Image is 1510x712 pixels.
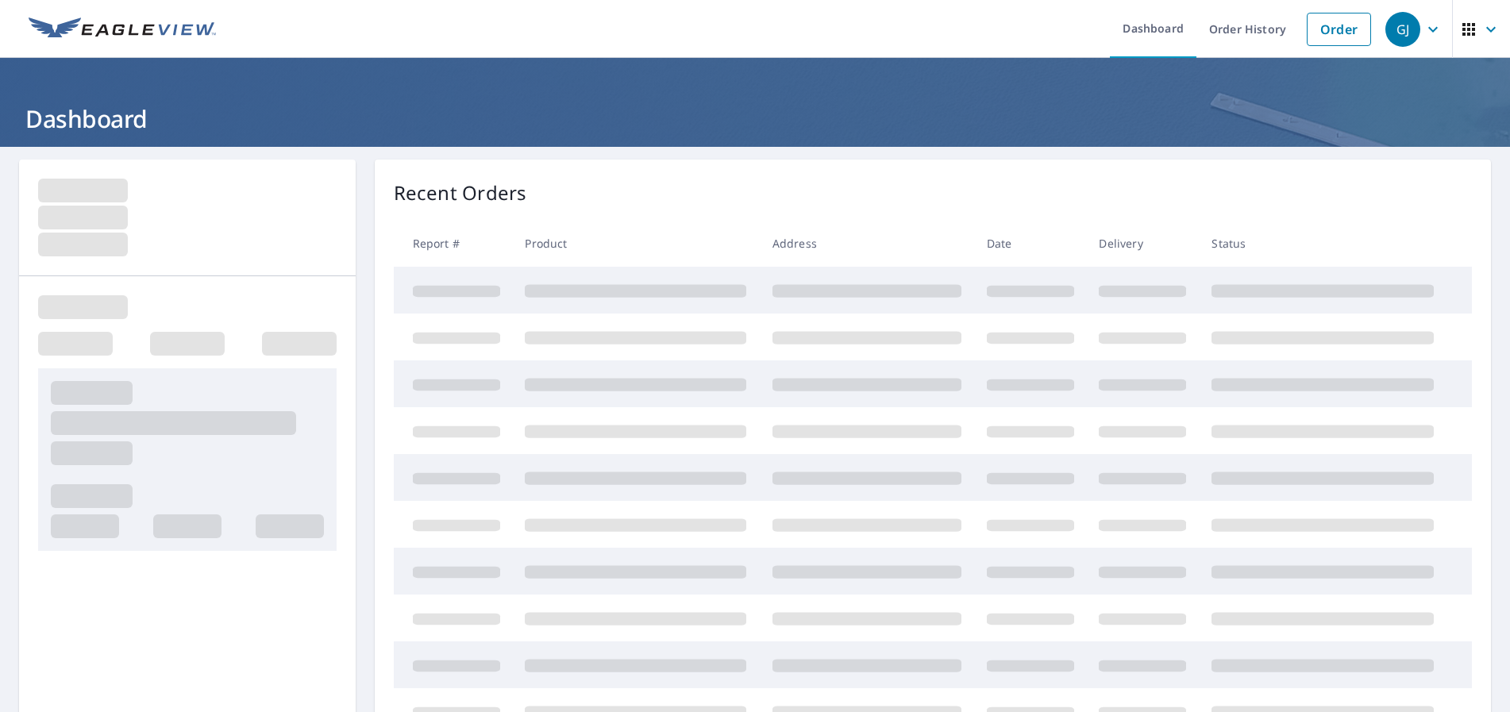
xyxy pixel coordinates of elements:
div: GJ [1385,12,1420,47]
img: EV Logo [29,17,216,41]
th: Report # [394,220,513,267]
th: Address [760,220,974,267]
p: Recent Orders [394,179,527,207]
h1: Dashboard [19,102,1491,135]
th: Product [512,220,759,267]
th: Status [1199,220,1446,267]
th: Delivery [1086,220,1199,267]
th: Date [974,220,1087,267]
a: Order [1307,13,1371,46]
